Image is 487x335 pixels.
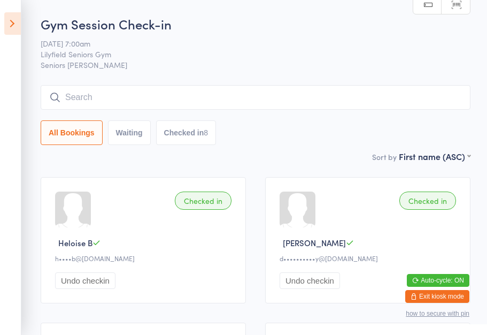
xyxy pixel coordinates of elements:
div: Checked in [175,192,231,210]
label: Sort by [372,151,397,162]
button: Checked in8 [156,120,217,145]
button: Waiting [108,120,151,145]
button: All Bookings [41,120,103,145]
span: [PERSON_NAME] [283,237,346,248]
span: [DATE] 7:00am [41,38,454,49]
input: Search [41,85,470,110]
button: how to secure with pin [406,310,469,317]
button: Exit kiosk mode [405,290,469,303]
button: Auto-cycle: ON [407,274,469,287]
div: h••••b@[DOMAIN_NAME] [55,254,235,263]
div: First name (ASC) [399,150,470,162]
button: Undo checkin [280,272,340,289]
span: Seniors [PERSON_NAME] [41,59,470,70]
div: Checked in [399,192,456,210]
h2: Gym Session Check-in [41,15,470,33]
button: Undo checkin [55,272,115,289]
span: Heloise B [58,237,92,248]
div: 8 [204,128,208,137]
div: d••••••••••y@[DOMAIN_NAME] [280,254,459,263]
span: Lilyfield Seniors Gym [41,49,454,59]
